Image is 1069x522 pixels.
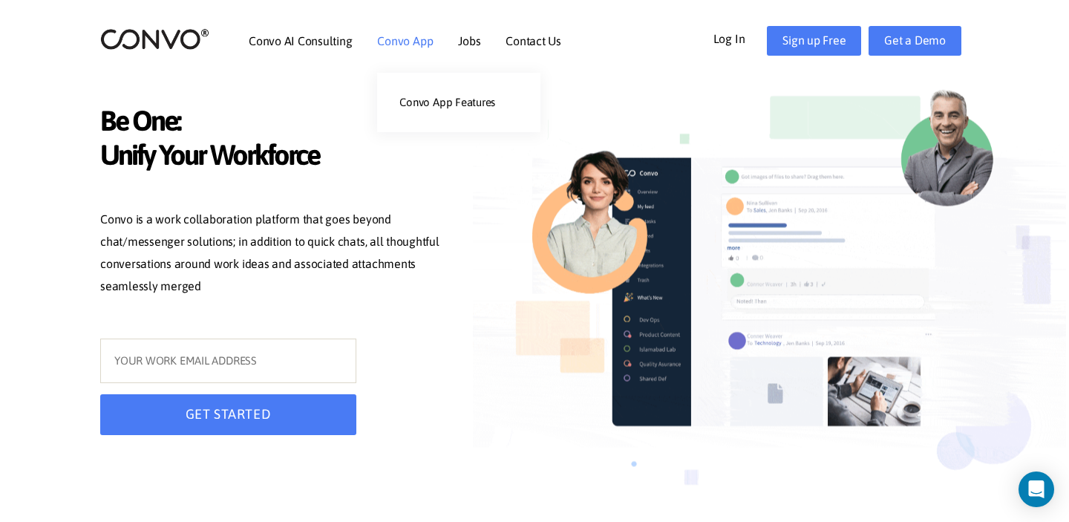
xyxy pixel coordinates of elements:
a: Jobs [458,35,480,47]
a: Convo AI Consulting [249,35,352,47]
a: Convo App [377,35,433,47]
img: logo_2.png [100,27,209,50]
a: Contact Us [506,35,561,47]
a: Convo App Features [377,88,540,117]
a: Get a Demo [869,26,961,56]
div: Open Intercom Messenger [1019,472,1054,507]
input: YOUR WORK EMAIL ADDRESS [100,339,356,383]
p: Convo is a work collaboration platform that goes beyond chat/messenger solutions; in addition to ... [100,209,449,301]
span: Be One: [100,104,449,142]
span: Unify Your Workforce [100,138,449,176]
a: Log In [713,26,768,50]
button: GET STARTED [100,394,356,435]
a: Sign up Free [767,26,861,56]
